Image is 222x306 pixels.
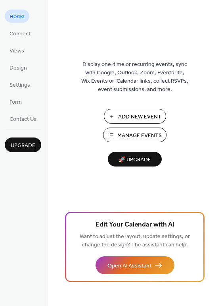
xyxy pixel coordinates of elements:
[10,98,22,107] span: Form
[5,10,29,23] a: Home
[11,141,35,150] span: Upgrade
[5,95,27,108] a: Form
[113,155,157,165] span: 🚀 Upgrade
[5,112,41,125] a: Contact Us
[96,219,174,230] span: Edit Your Calendar with AI
[103,128,166,142] button: Manage Events
[10,115,36,124] span: Contact Us
[5,78,35,91] a: Settings
[10,47,24,55] span: Views
[104,109,166,124] button: Add New Event
[96,256,174,274] button: Open AI Assistant
[10,30,31,38] span: Connect
[10,13,25,21] span: Home
[81,60,188,94] span: Display one-time or recurring events, sync with Google, Outlook, Zoom, Eventbrite, Wix Events or ...
[80,231,190,250] span: Want to adjust the layout, update settings, or change the design? The assistant can help.
[10,64,27,72] span: Design
[107,262,151,270] span: Open AI Assistant
[5,138,41,152] button: Upgrade
[5,27,35,40] a: Connect
[5,44,29,57] a: Views
[117,132,162,140] span: Manage Events
[108,152,162,167] button: 🚀 Upgrade
[10,81,30,89] span: Settings
[5,61,32,74] a: Design
[118,113,161,121] span: Add New Event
